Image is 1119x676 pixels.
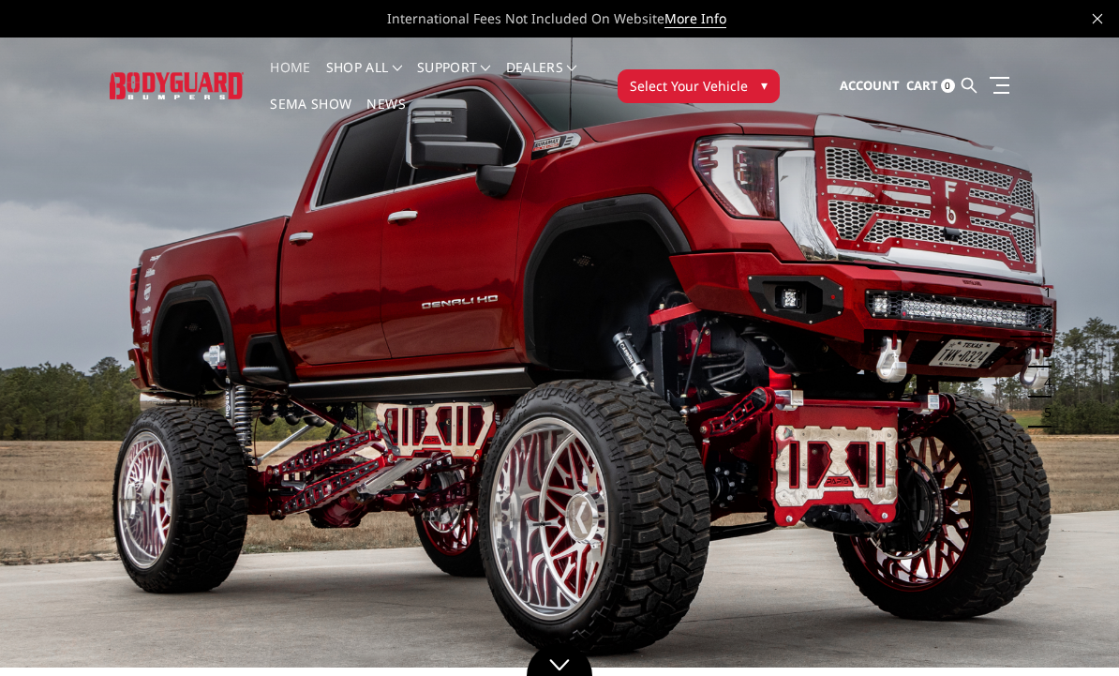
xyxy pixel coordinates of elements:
a: More Info [664,9,726,28]
a: SEMA Show [270,98,351,134]
a: Cart 0 [906,61,955,112]
a: News [366,98,405,134]
button: 5 of 5 [1033,398,1052,428]
a: Dealers [506,61,577,98]
button: 2 of 5 [1033,308,1052,338]
span: 0 [941,79,955,93]
button: 4 of 5 [1033,368,1052,398]
a: Click to Down [527,643,592,676]
button: 3 of 5 [1033,338,1052,368]
a: Account [840,61,900,112]
a: Support [417,61,491,98]
span: Account [840,77,900,94]
button: Select Your Vehicle [618,69,780,103]
img: BODYGUARD BUMPERS [110,72,244,98]
span: ▾ [761,75,768,95]
a: shop all [326,61,402,98]
button: 1 of 5 [1033,278,1052,308]
span: Cart [906,77,938,94]
span: Select Your Vehicle [630,76,748,96]
a: Home [270,61,310,98]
